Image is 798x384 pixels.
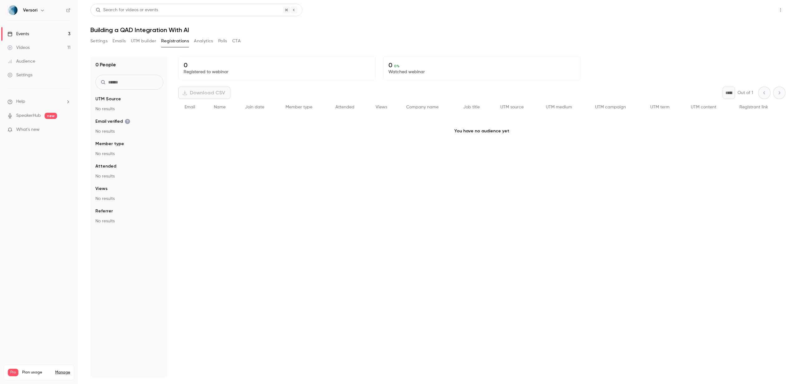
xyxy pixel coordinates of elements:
[113,36,126,46] button: Emails
[546,105,572,109] span: UTM medium
[90,36,108,46] button: Settings
[95,118,130,125] span: Email verified
[95,163,116,169] span: Attended
[23,7,37,13] h6: Versori
[16,112,41,119] a: SpeakerHub
[95,151,163,157] p: No results
[95,106,163,112] p: No results
[194,36,213,46] button: Analytics
[22,370,51,375] span: Plan usage
[55,370,70,375] a: Manage
[7,58,35,64] div: Audience
[7,31,29,37] div: Events
[16,126,40,133] span: What's new
[8,5,18,15] img: Versori
[178,99,786,116] div: People list
[8,369,18,376] span: Pro
[7,98,70,105] li: help-dropdown-opener
[96,7,158,13] div: Search for videos or events
[63,127,70,133] iframe: Noticeable Trigger
[376,105,387,109] span: Views
[7,45,30,51] div: Videos
[95,61,116,69] h1: 0 People
[95,96,163,224] section: facet-groups
[185,105,195,109] span: Email
[394,64,400,68] span: 0 %
[95,173,163,179] p: No results
[286,105,312,109] span: Member type
[95,186,108,192] span: Views
[214,105,226,109] span: Name
[388,61,575,69] p: 0
[7,72,32,78] div: Settings
[95,128,163,135] p: No results
[595,105,626,109] span: UTM campaign
[746,4,771,16] button: Share
[95,218,163,224] p: No results
[95,196,163,202] p: No results
[95,208,113,214] span: Referrer
[739,105,768,109] span: Registrant link
[161,36,189,46] button: Registrations
[95,96,121,102] span: UTM Source
[218,36,227,46] button: Polls
[406,105,439,109] span: Company name
[388,69,575,75] p: Watched webinar
[90,26,786,34] h1: Building a QAD Integration With AI
[691,105,716,109] span: UTM content
[95,141,124,147] span: Member type
[131,36,156,46] button: UTM builder
[463,105,480,109] span: Job title
[45,113,57,119] span: new
[738,90,753,96] p: Out of 1
[184,61,370,69] p: 0
[335,105,354,109] span: Attended
[650,105,670,109] span: UTM term
[16,98,25,105] span: Help
[178,116,786,147] p: You have no audience yet
[245,105,264,109] span: Join date
[232,36,241,46] button: CTA
[184,69,370,75] p: Registered to webinar
[500,105,524,109] span: UTM source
